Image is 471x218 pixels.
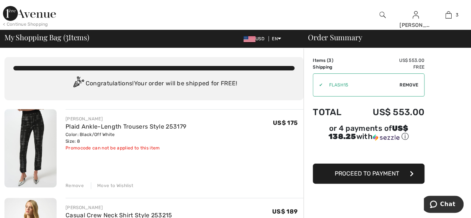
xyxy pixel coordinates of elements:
div: or 4 payments ofUS$ 138.25withSezzle Click to learn more about Sezzle [313,125,424,144]
img: 1ère Avenue [3,6,56,21]
div: Promocode can not be applied to this item [66,145,186,151]
input: Promo code [323,74,400,96]
span: 3 [455,12,458,18]
img: Sezzle [373,134,400,141]
span: My Shopping Bag ( Items) [4,34,89,41]
span: EN [272,36,281,41]
span: Proceed to Payment [335,170,399,177]
img: My Info [413,10,419,19]
a: 3 [432,10,465,19]
div: Move to Wishlist [91,182,133,189]
div: or 4 payments of with [313,125,424,142]
div: Remove [66,182,84,189]
td: US$ 553.00 [353,57,424,64]
img: My Bag [445,10,452,19]
td: Items ( ) [313,57,353,64]
td: Total [313,99,353,125]
div: [PERSON_NAME] [400,21,432,29]
td: Free [353,64,424,70]
img: Congratulation2.svg [71,76,86,91]
td: US$ 553.00 [353,99,424,125]
span: US$ 138.25 [328,124,408,141]
div: [PERSON_NAME] [66,204,172,211]
td: Shipping [313,64,353,70]
div: Congratulations! Your order will be shipped for FREE! [13,76,295,91]
div: Order Summary [299,34,467,41]
img: search the website [379,10,386,19]
img: US Dollar [244,36,255,42]
a: Sign In [413,11,419,18]
iframe: PayPal-paypal [313,144,424,161]
button: Proceed to Payment [313,164,424,184]
span: 3 [65,32,69,41]
iframe: Opens a widget where you can chat to one of our agents [424,196,464,214]
div: < Continue Shopping [3,21,48,28]
span: Remove [400,82,418,88]
img: Plaid Ankle-Length Trousers Style 253179 [4,109,57,187]
div: ✔ [313,82,323,88]
div: [PERSON_NAME] [66,116,186,122]
span: 3 [328,58,331,63]
span: US$ 189 [272,208,297,215]
span: US$ 175 [273,119,297,126]
a: Plaid Ankle-Length Trousers Style 253179 [66,123,186,130]
div: Color: Black/Off White Size: 8 [66,131,186,145]
span: USD [244,36,267,41]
